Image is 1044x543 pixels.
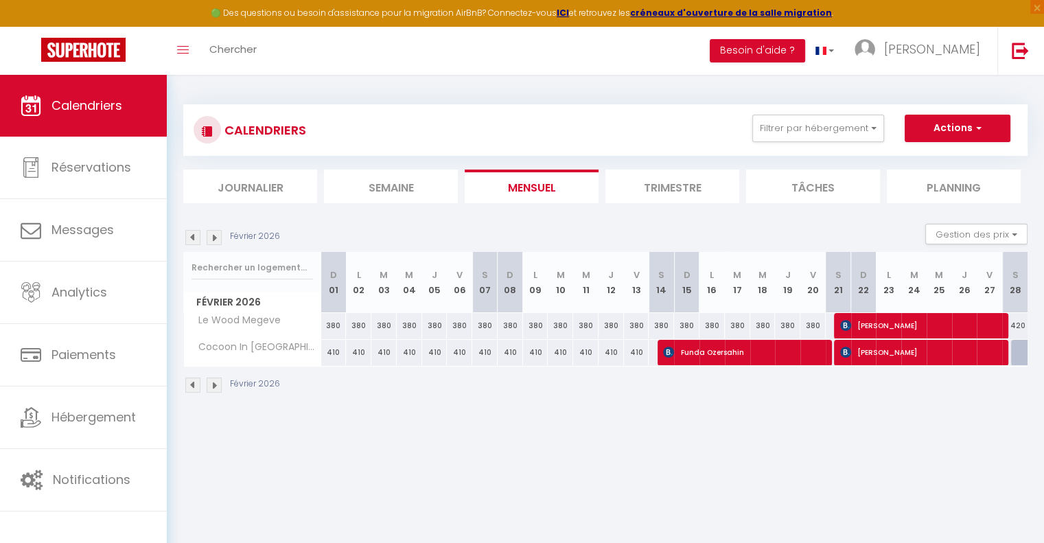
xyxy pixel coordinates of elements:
div: 380 [321,313,347,338]
h3: CALENDRIERS [221,115,306,146]
div: 380 [523,313,548,338]
div: 380 [447,313,472,338]
div: 380 [624,313,649,338]
th: 25 [927,252,952,313]
th: 27 [977,252,1002,313]
span: Funda Ozersahin [663,339,824,365]
div: 380 [371,313,397,338]
abbr: L [357,268,361,281]
div: 380 [775,313,800,338]
th: 04 [397,252,422,313]
th: 28 [1002,252,1028,313]
span: Analytics [51,284,107,301]
abbr: D [860,268,867,281]
abbr: L [887,268,891,281]
div: 380 [573,313,599,338]
div: 410 [397,340,422,365]
abbr: M [582,268,590,281]
div: 420 [1002,313,1028,338]
th: 10 [548,252,573,313]
th: 22 [851,252,877,313]
th: 21 [826,252,851,313]
li: Journalier [183,170,317,203]
div: 380 [800,313,826,338]
span: [PERSON_NAME] [840,312,1001,338]
p: Février 2026 [230,378,280,391]
th: 05 [422,252,448,313]
div: 380 [548,313,573,338]
span: [PERSON_NAME] [840,339,1001,365]
div: 410 [624,340,649,365]
span: Paiements [51,346,116,363]
span: Notifications [53,471,130,488]
div: 380 [422,313,448,338]
abbr: D [330,268,337,281]
a: ICI [557,7,569,19]
th: 14 [649,252,674,313]
th: 03 [371,252,397,313]
div: 380 [674,313,699,338]
li: Semaine [324,170,458,203]
span: Cocoon In [GEOGRAPHIC_DATA] [186,340,323,355]
div: 410 [523,340,548,365]
input: Rechercher un logement... [192,255,313,280]
img: Super Booking [41,38,126,62]
a: Chercher [199,27,267,75]
button: Ouvrir le widget de chat LiveChat [11,5,52,47]
button: Besoin d'aide ? [710,39,805,62]
div: 410 [498,340,523,365]
abbr: M [380,268,388,281]
th: 19 [775,252,800,313]
a: ... [PERSON_NAME] [844,27,997,75]
th: 16 [699,252,725,313]
th: 08 [498,252,523,313]
div: 410 [599,340,624,365]
div: 410 [321,340,347,365]
div: 410 [548,340,573,365]
abbr: L [533,268,537,281]
th: 18 [750,252,776,313]
th: 20 [800,252,826,313]
abbr: V [634,268,640,281]
div: 380 [750,313,776,338]
button: Gestion des prix [925,224,1028,244]
span: Chercher [209,42,257,56]
abbr: L [710,268,714,281]
abbr: V [810,268,816,281]
abbr: V [986,268,993,281]
abbr: S [482,268,488,281]
span: Réservations [51,159,131,176]
div: 380 [725,313,750,338]
p: Février 2026 [230,230,280,243]
th: 02 [346,252,371,313]
div: 380 [599,313,624,338]
abbr: D [684,268,691,281]
div: 410 [422,340,448,365]
abbr: M [758,268,767,281]
th: 11 [573,252,599,313]
abbr: J [608,268,614,281]
li: Tâches [746,170,880,203]
span: Calendriers [51,97,122,114]
abbr: D [507,268,513,281]
div: 380 [498,313,523,338]
th: 09 [523,252,548,313]
span: [PERSON_NAME] [884,41,980,58]
abbr: M [733,268,741,281]
span: Février 2026 [184,292,321,312]
th: 01 [321,252,347,313]
img: logout [1012,42,1029,59]
abbr: S [658,268,664,281]
div: 380 [472,313,498,338]
div: 410 [447,340,472,365]
strong: créneaux d'ouverture de la salle migration [630,7,832,19]
div: 380 [346,313,371,338]
th: 12 [599,252,624,313]
abbr: M [909,268,918,281]
th: 24 [901,252,927,313]
abbr: M [557,268,565,281]
abbr: S [835,268,842,281]
img: ... [855,39,875,60]
span: Le Wood Megeve [186,313,284,328]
